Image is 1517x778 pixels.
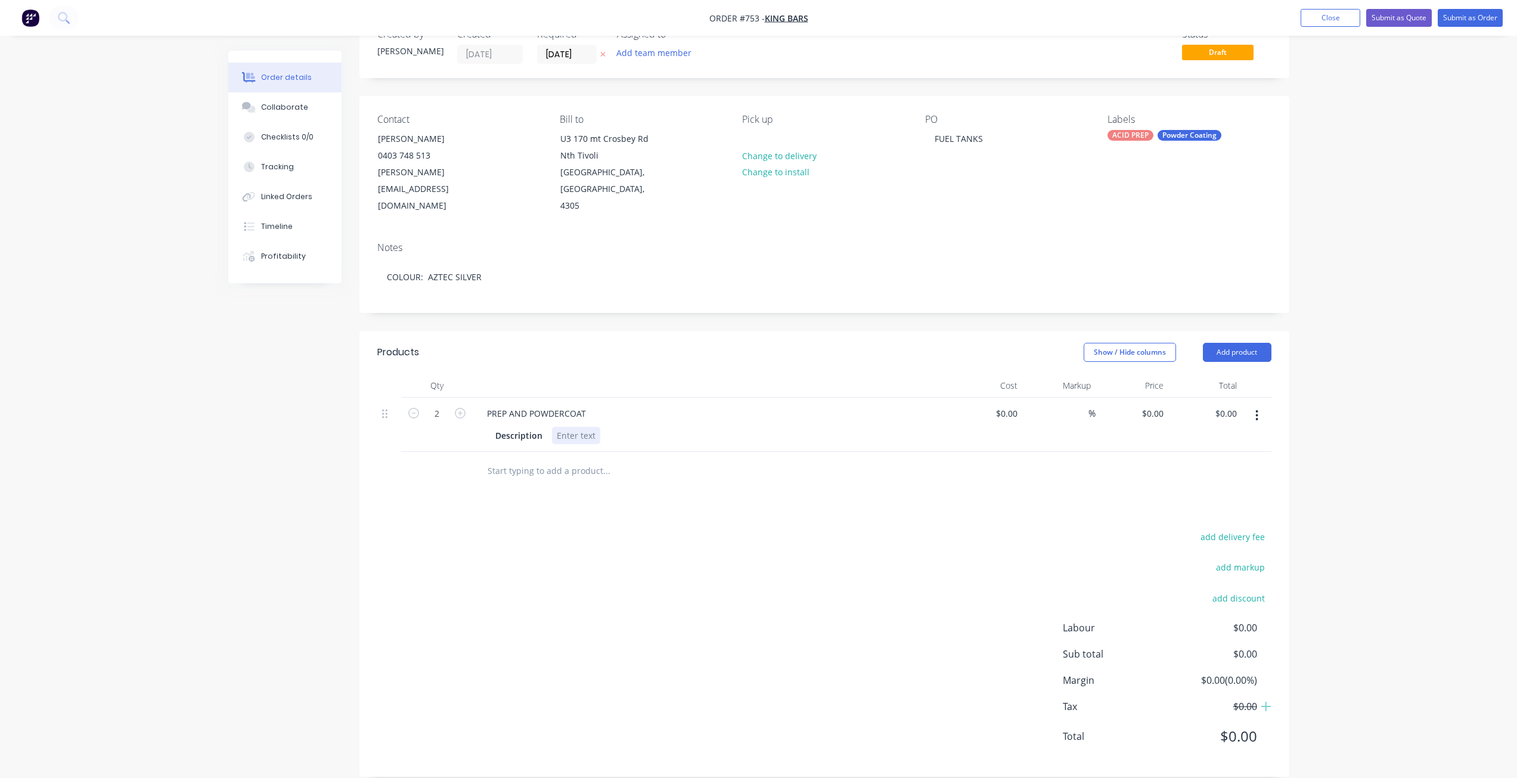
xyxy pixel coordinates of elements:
div: [PERSON_NAME] [378,131,477,147]
button: Timeline [228,212,342,241]
button: Profitability [228,241,342,271]
div: PO [925,114,1088,125]
div: 0403 748 513 [378,147,477,164]
div: Created by [377,29,443,40]
button: Add team member [610,45,697,61]
div: Timeline [261,221,293,232]
button: Show / Hide columns [1084,343,1176,362]
span: $0.00 [1168,699,1257,714]
span: $0.00 [1168,621,1257,635]
div: Description [491,427,547,444]
button: add discount [1206,590,1271,606]
button: Collaborate [228,92,342,122]
button: Linked Orders [228,182,342,212]
span: Margin [1063,673,1169,687]
div: Linked Orders [261,191,312,202]
span: Total [1063,729,1169,743]
div: Qty [401,374,473,398]
button: Add product [1203,343,1271,362]
button: Checklists 0/0 [228,122,342,152]
div: Price [1096,374,1169,398]
button: Add team member [617,45,698,61]
div: Pick up [742,114,905,125]
button: Close [1301,9,1360,27]
div: U3 170 mt Crosbey Rd Nth Tivoli[GEOGRAPHIC_DATA], [GEOGRAPHIC_DATA], 4305 [550,130,669,215]
button: add delivery fee [1195,529,1271,545]
div: Total [1168,374,1242,398]
input: Start typing to add a product... [487,459,725,483]
span: Sub total [1063,647,1169,661]
button: add markup [1210,559,1271,575]
div: Tracking [261,162,294,172]
span: $0.00 [1168,726,1257,747]
div: [PERSON_NAME]0403 748 513[PERSON_NAME][EMAIL_ADDRESS][DOMAIN_NAME] [368,130,487,215]
img: Factory [21,9,39,27]
span: % [1088,407,1096,420]
span: $0.00 [1168,647,1257,661]
div: [PERSON_NAME][EMAIL_ADDRESS][DOMAIN_NAME] [378,164,477,214]
div: Status [1182,29,1271,40]
div: Created [457,29,523,40]
a: King Bars [765,13,808,24]
button: Submit as Order [1438,9,1503,27]
div: Required [537,29,603,40]
div: Labels [1107,114,1271,125]
button: Change to delivery [736,147,823,163]
button: Order details [228,63,342,92]
div: Assigned to [617,29,736,40]
div: [PERSON_NAME] [377,45,443,57]
div: Markup [1022,374,1096,398]
div: COLOUR: AZTEC SILVER [377,259,1271,295]
div: [GEOGRAPHIC_DATA], [GEOGRAPHIC_DATA], 4305 [560,164,659,214]
span: Draft [1182,45,1254,60]
div: Order details [261,72,312,83]
div: Products [377,345,419,359]
div: PREP AND POWDERCOAT [477,405,595,422]
div: Collaborate [261,102,308,113]
div: Contact [377,114,541,125]
span: Order #753 - [709,13,765,24]
button: Change to install [736,164,815,180]
div: Profitability [261,251,306,262]
div: Powder Coating [1158,130,1221,141]
div: FUEL TANKS [925,130,992,147]
div: Notes [377,242,1271,253]
span: Labour [1063,621,1169,635]
div: Bill to [560,114,723,125]
button: Submit as Quote [1366,9,1432,27]
div: ACID PREP [1107,130,1153,141]
button: Tracking [228,152,342,182]
div: U3 170 mt Crosbey Rd Nth Tivoli [560,131,659,164]
div: Cost [950,374,1023,398]
span: $0.00 ( 0.00 %) [1168,673,1257,687]
span: Tax [1063,699,1169,714]
div: Checklists 0/0 [261,132,314,142]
